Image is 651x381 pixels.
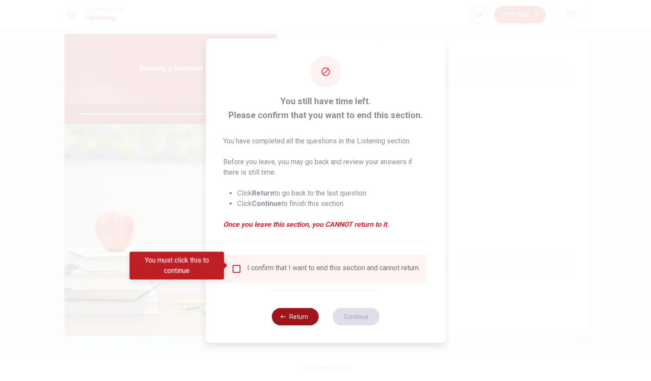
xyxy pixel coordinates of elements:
em: Once you leave this section, you CANNOT return to it. [223,219,428,230]
span: You must click this to continue [232,264,242,274]
button: Return [272,308,319,325]
strong: Return [252,189,274,197]
div: I confirm that I want to end this section and cannot return. [247,264,420,274]
li: Click to go back to the last question [237,188,428,199]
button: Continue [332,308,379,325]
p: You have completed all the questions in the Listening section. [223,136,428,146]
strong: Continue [252,199,282,208]
li: Click to finish this section. [237,199,428,209]
div: You must click this to continue [130,252,224,279]
p: Before you leave, you may go back and review your answers if there is still time. [223,157,428,178]
span: You still have time left. Please confirm that you want to end this section. [223,94,428,122]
